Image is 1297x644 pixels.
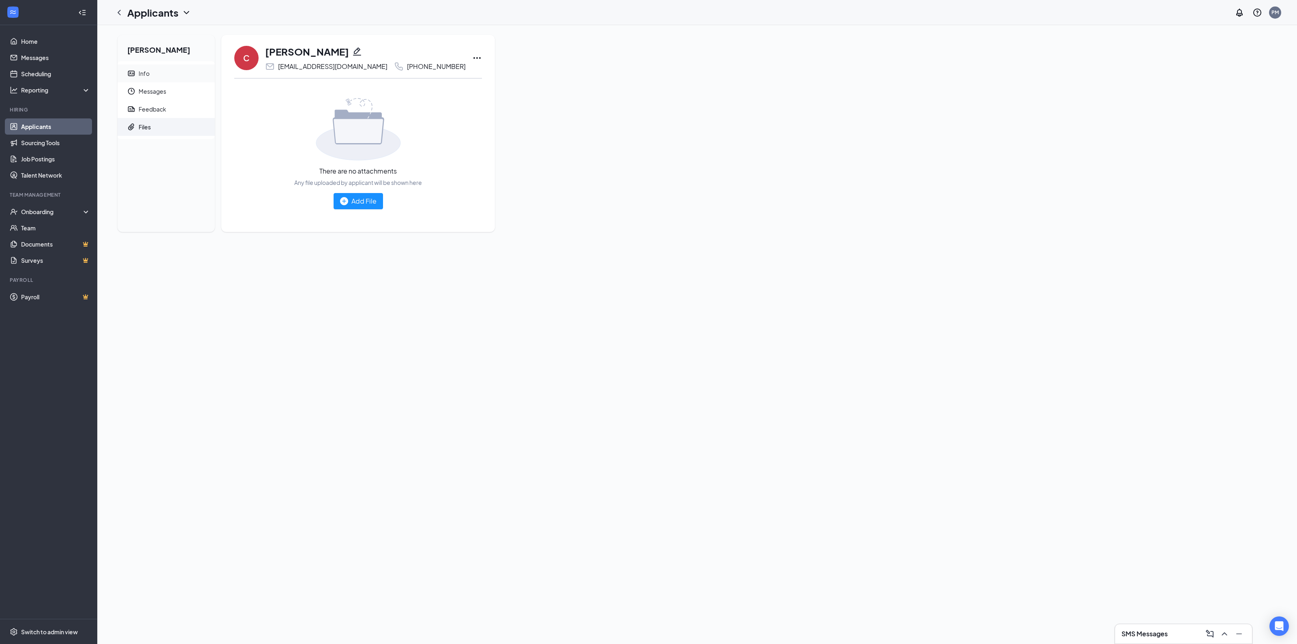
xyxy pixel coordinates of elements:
[21,252,90,268] a: SurveysCrown
[139,123,151,131] div: Files
[1121,629,1168,638] h3: SMS Messages
[1205,629,1215,639] svg: ComposeMessage
[21,86,91,94] div: Reporting
[1269,616,1289,636] div: Open Intercom Messenger
[21,49,90,66] a: Messages
[21,167,90,183] a: Talent Network
[127,6,178,19] h1: Applicants
[1233,627,1246,640] button: Minimize
[394,62,404,71] svg: Phone
[9,8,17,16] svg: WorkstreamLogo
[10,208,18,216] svg: UserCheck
[21,220,90,236] a: Team
[340,196,377,206] div: Add File
[10,191,89,198] div: Team Management
[21,289,90,305] a: PayrollCrown
[1218,627,1231,640] button: ChevronUp
[21,135,90,151] a: Sourcing Tools
[127,87,135,95] svg: Clock
[21,66,90,82] a: Scheduling
[139,82,208,100] span: Messages
[21,33,90,49] a: Home
[1235,8,1244,17] svg: Notifications
[243,52,250,64] div: C
[182,8,191,17] svg: ChevronDown
[407,62,466,71] div: [PHONE_NUMBER]
[265,62,275,71] svg: Email
[78,9,86,17] svg: Collapse
[127,69,135,77] svg: ContactCard
[118,35,215,61] h2: [PERSON_NAME]
[10,628,18,636] svg: Settings
[127,105,135,113] svg: Report
[319,167,397,175] div: There are no attachments
[10,106,89,113] div: Hiring
[472,53,482,63] svg: Ellipses
[10,86,18,94] svg: Analysis
[1234,629,1244,639] svg: Minimize
[1271,9,1279,16] div: PM
[118,82,215,100] a: ClockMessages
[334,193,383,209] button: Add File
[118,118,215,136] a: PaperclipFiles
[278,62,387,71] div: [EMAIL_ADDRESS][DOMAIN_NAME]
[127,123,135,131] svg: Paperclip
[21,236,90,252] a: DocumentsCrown
[1220,629,1229,639] svg: ChevronUp
[139,69,150,77] div: Info
[118,64,215,82] a: ContactCardInfo
[21,151,90,167] a: Job Postings
[21,628,78,636] div: Switch to admin view
[352,47,362,56] svg: Pencil
[21,118,90,135] a: Applicants
[1252,8,1262,17] svg: QuestionInfo
[118,100,215,118] a: ReportFeedback
[294,178,422,187] div: Any file uploaded by applicant will be shown here
[21,208,83,216] div: Onboarding
[114,8,124,17] svg: ChevronLeft
[139,105,166,113] div: Feedback
[1203,627,1216,640] button: ComposeMessage
[10,277,89,283] div: Payroll
[265,45,349,58] h1: [PERSON_NAME]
